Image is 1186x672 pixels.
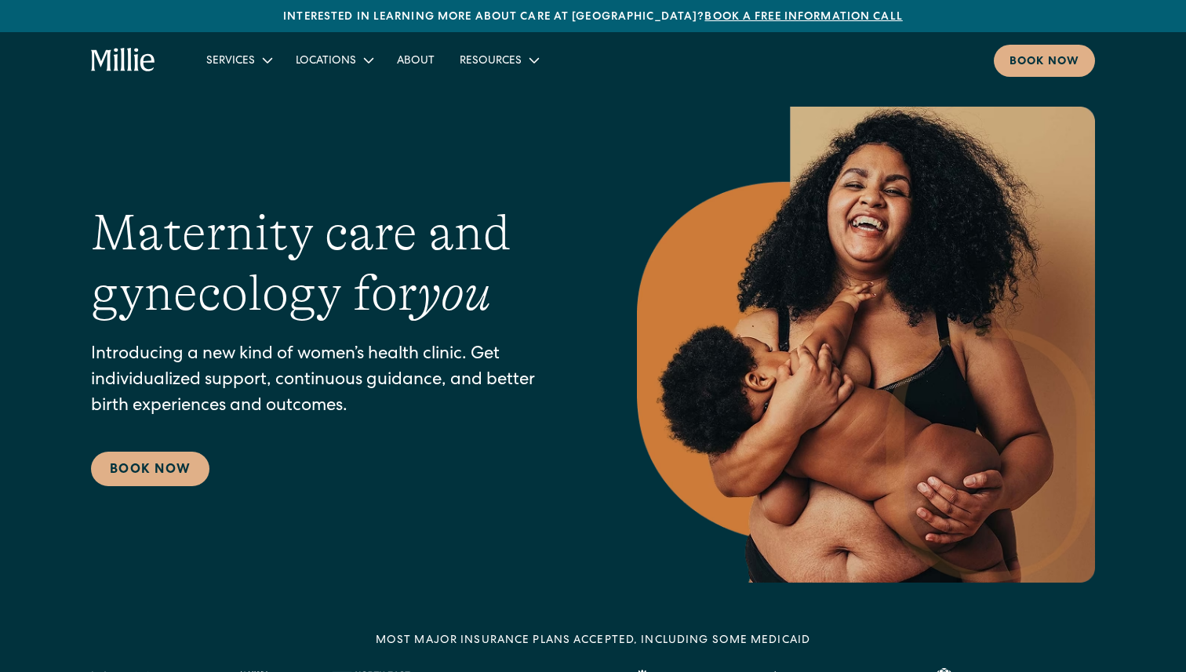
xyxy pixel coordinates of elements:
h1: Maternity care and gynecology for [91,203,574,324]
div: Resources [447,47,550,73]
div: Book now [1010,54,1079,71]
div: Resources [460,53,522,70]
em: you [417,265,491,321]
div: MOST MAJOR INSURANCE PLANS ACCEPTED, INCLUDING some MEDICAID [376,633,810,649]
div: Services [206,53,255,70]
img: Smiling mother with her baby in arms, celebrating body positivity and the nurturing bond of postp... [637,107,1095,583]
a: home [91,48,156,73]
div: Locations [283,47,384,73]
a: Book now [994,45,1095,77]
div: Services [194,47,283,73]
a: About [384,47,447,73]
a: Book Now [91,452,209,486]
div: Locations [296,53,356,70]
a: Book a free information call [704,12,902,23]
p: Introducing a new kind of women’s health clinic. Get individualized support, continuous guidance,... [91,343,574,420]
